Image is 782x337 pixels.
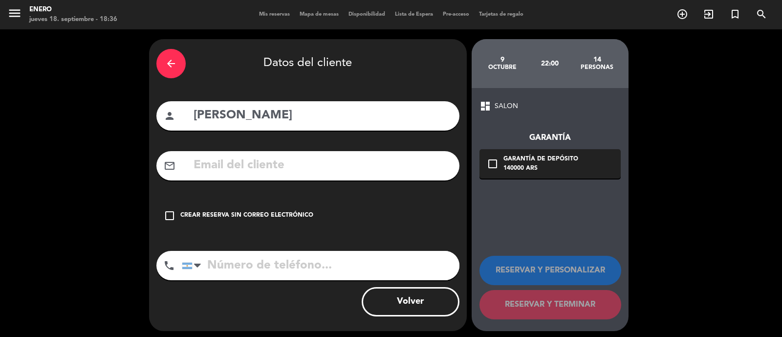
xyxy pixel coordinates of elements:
i: check_box_outline_blank [487,158,499,170]
i: search [756,8,767,20]
span: Pre-acceso [438,12,474,17]
button: Volver [362,287,459,316]
i: arrow_back [165,58,177,69]
div: Enero [29,5,117,15]
div: Argentina: +54 [182,251,205,280]
button: menu [7,6,22,24]
button: RESERVAR Y PERSONALIZAR [479,256,621,285]
input: Email del cliente [193,156,452,176]
i: mail_outline [164,160,175,172]
div: personas [573,64,621,71]
div: Garantía de depósito [503,155,578,164]
span: Mapa de mesas [295,12,344,17]
input: Nombre del cliente [193,106,452,126]
span: SALON [495,101,518,112]
div: 22:00 [526,46,573,81]
input: Número de teléfono... [182,251,459,280]
span: dashboard [479,100,491,112]
div: Garantía [479,132,621,144]
i: exit_to_app [703,8,715,20]
div: 14 [573,56,621,64]
i: add_circle_outline [676,8,688,20]
span: Mis reservas [254,12,295,17]
i: menu [7,6,22,21]
span: Tarjetas de regalo [474,12,528,17]
span: Disponibilidad [344,12,390,17]
button: RESERVAR Y TERMINAR [479,290,621,319]
div: Crear reserva sin correo electrónico [180,211,313,221]
i: check_box_outline_blank [164,210,175,222]
i: phone [163,260,175,271]
i: person [164,110,175,122]
i: turned_in_not [729,8,741,20]
div: 140000 ARS [503,164,578,174]
span: Lista de Espera [390,12,438,17]
div: 9 [479,56,526,64]
div: Datos del cliente [156,46,459,81]
div: jueves 18. septiembre - 18:36 [29,15,117,24]
div: octubre [479,64,526,71]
